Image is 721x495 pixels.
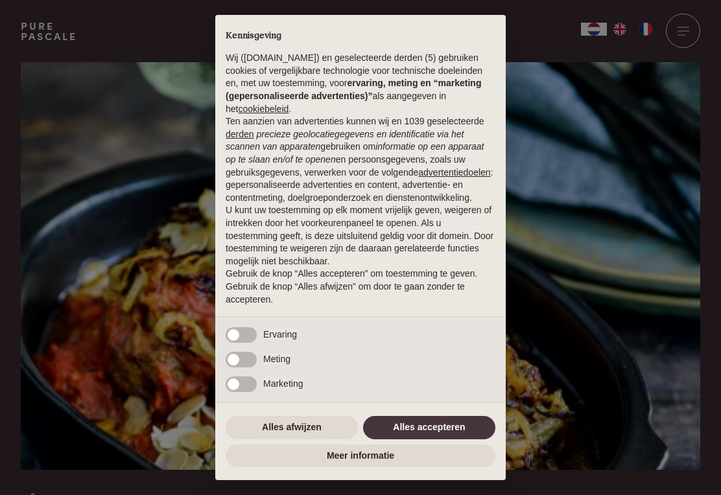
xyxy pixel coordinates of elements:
button: Meer informatie [226,444,495,468]
p: Gebruik de knop “Alles accepteren” om toestemming te geven. Gebruik de knop “Alles afwijzen” om d... [226,268,495,306]
em: precieze geolocatiegegevens en identificatie via het scannen van apparaten [226,129,464,152]
p: U kunt uw toestemming op elk moment vrijelijk geven, weigeren of intrekken door het voorkeurenpan... [226,204,495,268]
h2: Kennisgeving [226,30,495,42]
p: Wij ([DOMAIN_NAME]) en geselecteerde derden (5) gebruiken cookies of vergelijkbare technologie vo... [226,52,495,115]
span: Meting [263,354,290,364]
span: Marketing [263,378,303,389]
button: derden [226,128,254,141]
strong: ervaring, meting en “marketing (gepersonaliseerde advertenties)” [226,78,481,101]
button: advertentiedoelen [418,167,490,179]
button: Alles afwijzen [226,416,358,439]
a: cookiebeleid [238,104,289,114]
p: Ten aanzien van advertenties kunnen wij en 1039 geselecteerde gebruiken om en persoonsgegevens, z... [226,115,495,204]
span: Ervaring [263,329,297,340]
em: informatie op een apparaat op te slaan en/of te openen [226,141,484,165]
button: Alles accepteren [363,416,495,439]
